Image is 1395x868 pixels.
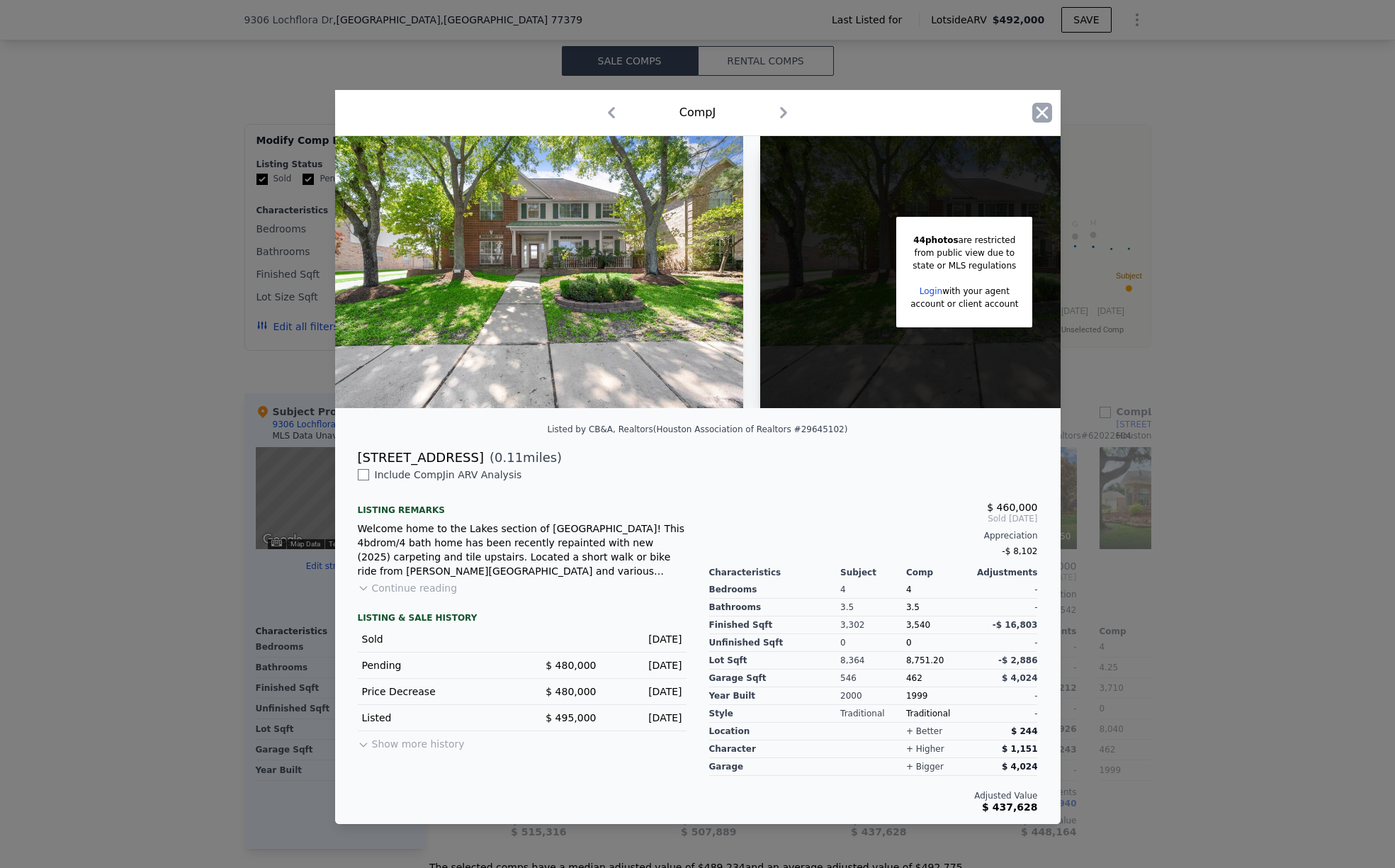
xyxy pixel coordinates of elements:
div: Style [709,705,841,723]
span: -$ 8,102 [1002,546,1037,556]
div: Adjustments [972,567,1038,578]
span: 0 [906,638,912,648]
span: 462 [906,673,922,683]
div: [DATE] [608,658,682,672]
span: 3,540 [906,620,930,630]
span: Sold [DATE] [709,513,1038,524]
div: location [709,723,841,740]
span: Include Comp J in ARV Analysis [369,469,528,480]
div: [DATE] [608,632,682,646]
div: 3.5 [840,599,906,616]
span: $ 460,000 [987,502,1037,513]
div: Listed [362,711,511,725]
div: LISTING & SALE HISTORY [358,612,687,626]
div: - [972,687,1038,705]
div: - [972,581,1038,599]
div: Welcome home to the Lakes section of [GEOGRAPHIC_DATA]! This 4bdrom/4 bath home has been recently... [358,522,687,578]
span: $ 437,628 [982,801,1037,813]
div: + bigger [906,761,944,772]
div: Appreciation [709,530,1038,541]
span: -$ 2,886 [998,655,1037,665]
span: $ 4,024 [1002,673,1037,683]
div: state or MLS regulations [910,259,1018,272]
div: Pending [362,658,511,672]
div: character [709,740,841,758]
div: Listing remarks [358,493,687,516]
div: 4 [840,581,906,599]
div: Comp [906,567,972,578]
div: are restricted [910,234,1018,247]
span: $ 1,151 [1002,744,1037,754]
button: Continue reading [358,581,458,595]
div: + higher [906,743,944,755]
div: Traditional [840,705,906,723]
div: account or client account [910,298,1018,310]
div: 3,302 [840,616,906,634]
div: Bathrooms [709,599,841,616]
div: Sold [362,632,511,646]
div: Traditional [906,705,972,723]
span: $ 244 [1011,726,1038,736]
div: - [972,705,1038,723]
div: Finished Sqft [709,616,841,634]
span: $ 480,000 [546,660,596,671]
div: [DATE] [608,711,682,725]
div: from public view due to [910,247,1018,259]
span: $ 480,000 [546,686,596,697]
span: $ 495,000 [546,712,596,723]
button: Show more history [358,731,465,751]
div: [DATE] [608,684,682,699]
span: -$ 16,803 [993,620,1038,630]
div: 3.5 [906,599,972,616]
div: - [972,599,1038,616]
div: Characteristics [709,567,841,578]
img: Property Img [335,136,744,408]
div: 2000 [840,687,906,705]
div: Year Built [709,687,841,705]
div: Bedrooms [709,581,841,599]
div: + better [906,726,942,737]
div: [STREET_ADDRESS] [358,448,484,468]
span: 4 [906,585,912,594]
div: Garage Sqft [709,670,841,687]
div: 546 [840,670,906,687]
div: Comp J [679,104,716,121]
div: Listed by CB&A, Realtors (Houston Association of Realtors #29645102) [548,424,848,434]
div: Adjusted Value [709,790,1038,801]
div: Price Decrease [362,684,511,699]
span: 8,751.20 [906,655,944,665]
span: 44 photos [913,235,958,245]
div: 0 [840,634,906,652]
span: 0.11 [495,450,523,465]
div: Unfinished Sqft [709,634,841,652]
span: with your agent [942,286,1010,296]
div: 8,364 [840,652,906,670]
div: Subject [840,567,906,578]
div: garage [709,758,841,776]
div: 1999 [906,687,972,705]
a: Login [920,286,942,296]
div: Lot Sqft [709,652,841,670]
span: ( miles) [484,448,562,468]
span: $ 4,024 [1002,762,1037,772]
div: - [972,634,1038,652]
